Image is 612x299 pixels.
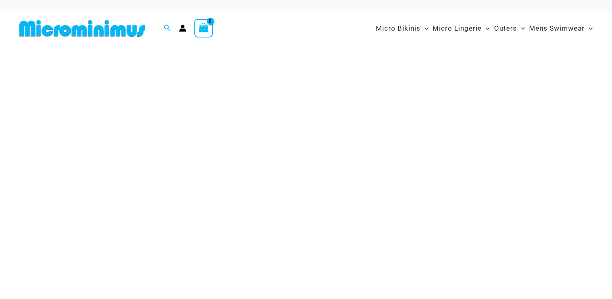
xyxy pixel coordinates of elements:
[179,25,186,32] a: Account icon link
[373,15,596,42] nav: Site Navigation
[527,16,595,41] a: Mens SwimwearMenu ToggleMenu Toggle
[431,16,492,41] a: Micro LingerieMenu ToggleMenu Toggle
[194,19,213,37] a: View Shopping Cart, empty
[517,18,525,39] span: Menu Toggle
[433,18,482,39] span: Micro Lingerie
[164,23,171,33] a: Search icon link
[529,18,585,39] span: Mens Swimwear
[585,18,593,39] span: Menu Toggle
[492,16,527,41] a: OutersMenu ToggleMenu Toggle
[16,19,148,37] img: MM SHOP LOGO FLAT
[374,16,431,41] a: Micro BikinisMenu ToggleMenu Toggle
[376,18,420,39] span: Micro Bikinis
[494,18,517,39] span: Outers
[482,18,490,39] span: Menu Toggle
[420,18,429,39] span: Menu Toggle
